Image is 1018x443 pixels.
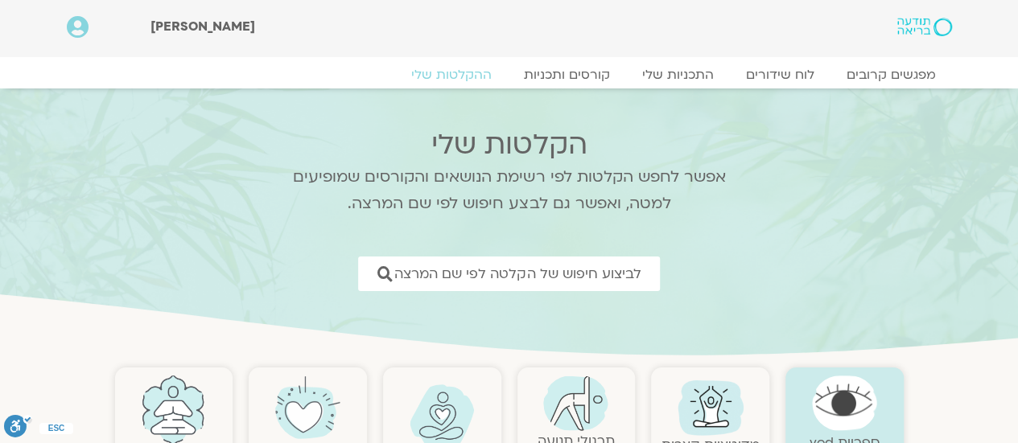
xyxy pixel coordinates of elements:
[394,266,641,281] span: לביצוע חיפוש של הקלטה לפי שם המרצה
[67,67,952,83] nav: Menu
[508,67,626,83] a: קורסים ותכניות
[730,67,830,83] a: לוח שידורים
[830,67,952,83] a: מפגשים קרובים
[626,67,730,83] a: התכניות שלי
[358,256,660,291] a: לביצוע חיפוש של הקלטה לפי שם המרצה
[395,67,508,83] a: ההקלטות שלי
[150,18,255,35] span: [PERSON_NAME]
[272,129,747,161] h2: הקלטות שלי
[272,164,747,217] p: אפשר לחפש הקלטות לפי רשימת הנושאים והקורסים שמופיעים למטה, ואפשר גם לבצע חיפוש לפי שם המרצה.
